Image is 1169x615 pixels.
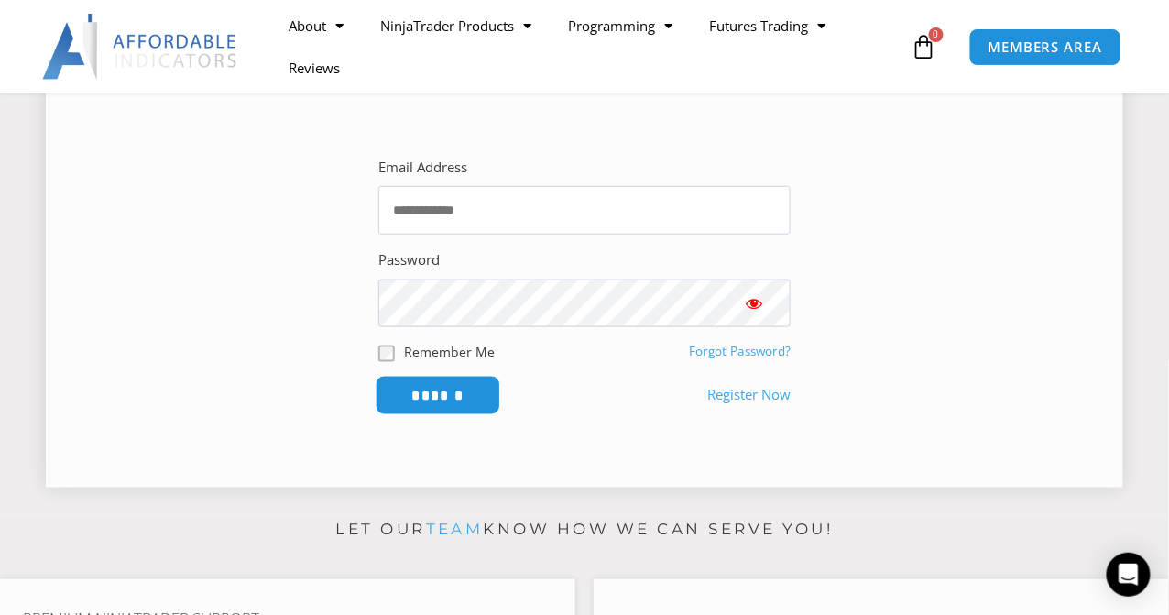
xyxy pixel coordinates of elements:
a: Programming [550,5,691,47]
img: LogoAI | Affordable Indicators – NinjaTrader [42,14,239,80]
label: Email Address [378,155,467,181]
button: Show password [717,280,791,327]
a: 0 [884,20,965,73]
span: MEMBERS AREA [989,40,1103,54]
div: Open Intercom Messenger [1107,553,1151,597]
a: MEMBERS AREA [969,28,1122,66]
a: Forgot Password? [689,343,791,359]
a: Futures Trading [691,5,844,47]
label: Remember Me [404,342,495,361]
span: 0 [929,27,944,42]
label: Password [378,247,440,273]
nav: Menu [270,5,906,89]
a: NinjaTrader Products [362,5,550,47]
a: Reviews [270,47,358,89]
a: team [426,520,484,538]
a: Register Now [707,382,791,408]
a: About [270,5,362,47]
